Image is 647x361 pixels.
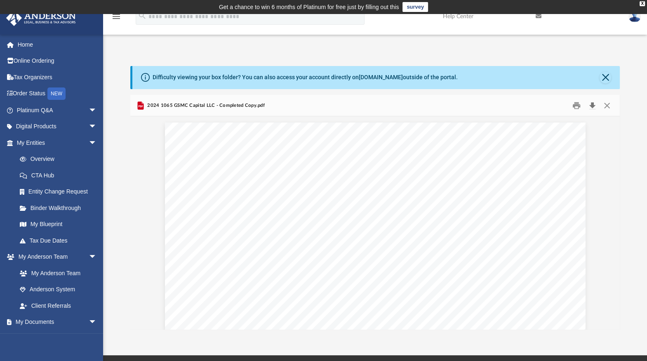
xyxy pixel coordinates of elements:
i: menu [111,12,121,21]
a: survey [402,2,428,12]
a: Digital Productsarrow_drop_down [6,118,109,135]
a: [DOMAIN_NAME] [359,74,403,80]
a: Platinum Q&Aarrow_drop_down [6,102,109,118]
button: Download [585,99,600,112]
div: close [640,1,645,6]
a: Tax Due Dates [12,232,109,249]
a: Order StatusNEW [6,85,109,102]
span: [PERSON_NAME] [249,190,305,197]
button: Print [569,99,585,112]
span: arrow_drop_down [89,134,105,151]
a: My Anderson Team [12,265,101,281]
span: arrow_drop_down [89,102,105,119]
div: Difficulty viewing your box folder? You can also access your account directly on outside of the p... [153,73,458,82]
span: BUSINESS [302,182,341,189]
a: Home [6,36,109,53]
a: My Blueprint [12,216,105,233]
a: Tax Organizers [6,69,109,85]
a: Overview [12,151,109,168]
div: Preview [130,95,620,330]
a: menu [111,16,121,21]
span: GROUP, [346,182,375,189]
a: CTA Hub [12,167,109,184]
span: 3225 [224,190,244,197]
span: VEGAS, [244,198,273,205]
a: Anderson System [12,281,105,298]
button: Close [600,72,611,83]
a: My Entitiesarrow_drop_down [6,134,109,151]
span: 2024 1065 GSMC Capital LLC - Completed Copy.pdf [146,102,265,109]
button: Close [600,99,614,112]
span: LLC [380,182,394,189]
a: My Documentsarrow_drop_down [6,314,105,330]
a: Binder Walkthrough [12,200,109,216]
span: LAS [224,198,239,205]
img: User Pic [628,10,641,22]
a: Online Ordering [6,53,109,69]
div: NEW [47,87,66,100]
a: Entity Change Request [12,184,109,200]
span: DRIVE [282,190,307,197]
div: File preview [130,116,620,329]
span: [PERSON_NAME] [224,182,281,189]
span: arrow_drop_down [89,249,105,266]
img: Anderson Advisors Platinum Portal [4,10,78,26]
span: arrow_drop_down [89,314,105,331]
div: Document Viewer [130,116,620,329]
a: My Anderson Teamarrow_drop_down [6,249,105,265]
span: GLOBAL [268,182,297,189]
span: NV [278,198,287,205]
a: Box [12,330,101,347]
i: search [138,11,147,20]
span: arrow_drop_down [89,118,105,135]
a: Client Referrals [12,297,105,314]
span: 89121 [292,198,317,205]
div: Get a chance to win 6 months of Platinum for free just by filling out this [219,2,399,12]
